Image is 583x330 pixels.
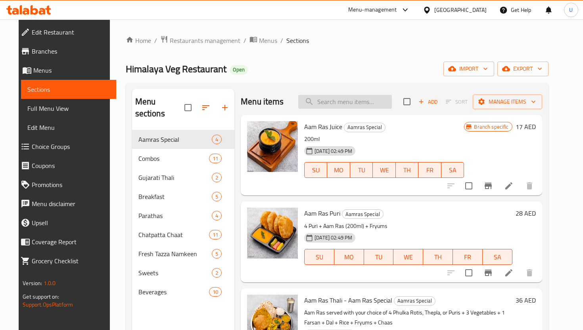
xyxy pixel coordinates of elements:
div: items [209,154,222,163]
a: Promotions [14,175,116,194]
p: 200ml [304,134,464,144]
a: Sections [21,80,116,99]
span: Aamras Special [342,210,383,219]
div: Beverages10 [132,282,235,301]
span: Aamras Special [138,135,212,144]
div: items [212,211,222,220]
span: Restaurants management [170,36,240,45]
span: Add item [415,96,441,108]
p: Aam Ras served with your choice of 4 Phulka Rotis, Thepla, or Puris + 3 Vegetables + 1 Farsan + D... [304,308,512,328]
a: Restaurants management [160,35,240,46]
div: items [212,135,222,144]
span: export [504,64,542,74]
span: Select section [399,93,415,110]
span: TU [367,251,391,263]
span: 5 [212,250,221,258]
div: Aamras Special [344,123,385,132]
button: FR [418,162,441,178]
a: Edit menu item [504,268,514,278]
div: Fresh Tazza Namkeen5 [132,244,235,263]
span: WE [376,164,392,176]
span: [DATE] 02:49 PM [311,147,355,155]
button: TU [350,162,373,178]
span: Grocery Checklist [32,256,109,266]
span: 11 [209,155,221,162]
h2: Menu items [241,96,284,108]
span: TH [426,251,450,263]
h6: 36 AED [516,295,536,306]
li: / [154,36,157,45]
span: Select all sections [180,99,196,116]
span: Full Menu View [27,104,109,113]
span: import [450,64,488,74]
div: items [209,287,222,297]
div: Open [230,65,248,75]
span: Promotions [32,180,109,189]
a: Choice Groups [14,137,116,156]
span: TU [353,164,370,176]
div: Breakfast [138,192,212,201]
button: Manage items [473,95,542,109]
div: items [212,173,222,182]
span: Select to update [460,178,477,194]
nav: breadcrumb [126,35,548,46]
span: Himalaya Veg Restaurant [126,60,226,78]
div: Breakfast5 [132,187,235,206]
div: Aamras Special [394,296,435,306]
a: Coverage Report [14,232,116,251]
span: MO [330,164,347,176]
img: Aam Ras Puri [247,208,298,259]
a: Coupons [14,156,116,175]
span: Add [417,97,439,106]
div: items [212,249,222,259]
span: Get support on: [23,291,59,302]
span: Aam Ras Juice [304,121,342,133]
a: Edit Restaurant [14,23,116,42]
span: 1.0.0 [44,278,56,288]
button: MO [327,162,350,178]
span: 5 [212,193,221,201]
img: Aam Ras Juice [247,121,298,172]
div: Combos11 [132,149,235,168]
span: Combos [138,154,209,163]
button: Add [415,96,441,108]
button: WE [393,249,423,265]
span: Sections [286,36,309,45]
div: Parathas [138,211,212,220]
span: Aam Ras Puri [304,207,340,219]
span: Manage items [479,97,536,107]
div: Menu-management [348,5,397,15]
span: Upsell [32,218,109,228]
nav: Menu sections [132,127,235,305]
span: Branches [32,46,109,56]
span: Aam Ras Thali - Aam Ras Special [304,294,392,306]
span: Menu disclaimer [32,199,109,208]
span: SU [308,251,331,263]
button: Branch-specific-item [479,176,498,195]
span: U [569,6,573,14]
span: Sweets [138,268,212,278]
span: SA [445,164,461,176]
span: Menus [259,36,277,45]
div: Fresh Tazza Namkeen [138,249,212,259]
li: / [280,36,283,45]
p: 4 Puri + Aam Ras (200ml) + Fryums [304,221,512,231]
button: export [497,62,548,76]
span: FR [456,251,479,263]
div: Gujarati Thali2 [132,168,235,187]
span: MO [338,251,361,263]
span: Select to update [460,264,477,281]
span: Gujarati Thali [138,173,212,182]
span: Coverage Report [32,237,109,247]
span: Coupons [32,161,109,170]
button: SU [304,249,334,265]
a: Menus [14,61,116,80]
span: Version: [23,278,42,288]
li: / [244,36,246,45]
span: [DATE] 02:49 PM [311,234,355,241]
span: 11 [209,231,221,239]
a: Edit menu item [504,181,514,191]
button: TU [364,249,394,265]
